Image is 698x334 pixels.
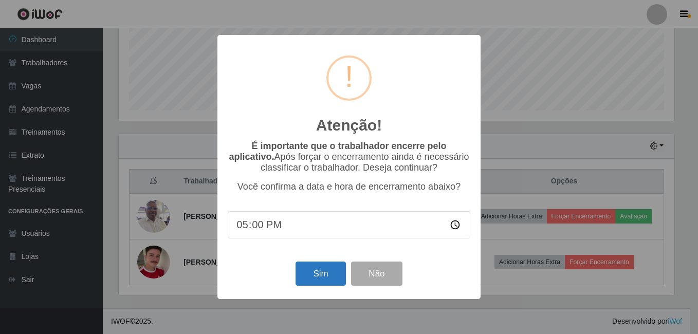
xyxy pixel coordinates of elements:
p: Você confirma a data e hora de encerramento abaixo? [228,181,470,192]
button: Sim [296,262,345,286]
b: É importante que o trabalhador encerre pelo aplicativo. [229,141,446,162]
p: Após forçar o encerramento ainda é necessário classificar o trabalhador. Deseja continuar? [228,141,470,173]
h2: Atenção! [316,116,382,135]
button: Não [351,262,402,286]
